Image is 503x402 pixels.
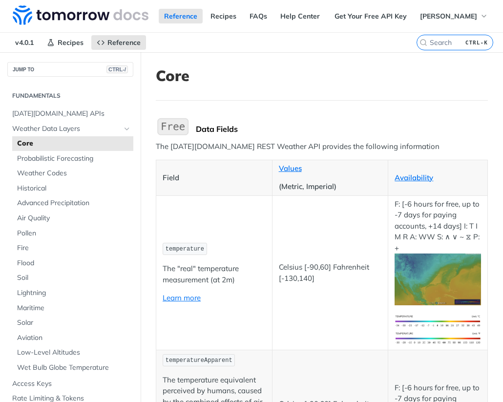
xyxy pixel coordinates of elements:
p: Celsius [-90,60] Fahrenheit [-130,140] [279,262,382,284]
a: Recipes [205,9,242,23]
span: Low-Level Altitudes [17,348,131,358]
span: Expand image [395,274,481,283]
a: Advanced Precipitation [12,196,133,211]
button: JUMP TOCTRL-/ [7,62,133,77]
p: (Metric, Imperial) [279,181,382,192]
span: Fire [17,243,131,253]
span: v4.0.1 [10,35,39,50]
a: Pollen [12,226,133,241]
span: Flood [17,258,131,268]
span: Reference [107,38,141,47]
span: Historical [17,184,131,193]
span: Expand image [395,316,481,325]
p: F: [-6 hours for free, up to -7 days for paying accounts, +14 days] I: T I M R A: WW S: ∧ ∨ ~ ⧖ P: + [395,199,481,306]
a: Availability [395,173,433,182]
img: Tomorrow.io Weather API Docs [13,5,148,25]
a: Values [279,164,302,173]
span: temperature [166,246,204,253]
span: Probabilistic Forecasting [17,154,131,164]
span: Air Quality [17,213,131,223]
a: Core [12,136,133,151]
a: Air Quality [12,211,133,226]
a: Reference [159,9,203,23]
button: Hide subpages for Weather Data Layers [123,125,131,133]
a: Maritime [12,301,133,316]
span: Wet Bulb Globe Temperature [17,363,131,373]
a: Solar [12,316,133,330]
p: The "real" temperature measurement (at 2m) [163,263,266,285]
a: Aviation [12,331,133,345]
a: Soil [12,271,133,285]
span: [PERSON_NAME] [420,12,477,21]
span: Weather Data Layers [12,124,121,134]
svg: Search [419,39,427,46]
span: CTRL-/ [106,65,128,73]
span: Lightning [17,288,131,298]
a: Get Your Free API Key [329,9,412,23]
a: Recipes [42,35,89,50]
a: Historical [12,181,133,196]
span: Access Keys [12,379,131,389]
h2: Fundamentals [7,91,133,100]
span: Maritime [17,303,131,313]
div: Data Fields [196,124,488,134]
a: Probabilistic Forecasting [12,151,133,166]
a: Weather Data LayersHide subpages for Weather Data Layers [7,122,133,136]
a: Wet Bulb Globe Temperature [12,360,133,375]
a: Fire [12,241,133,255]
span: Soil [17,273,131,283]
span: Expand image [395,333,481,342]
a: [DATE][DOMAIN_NAME] APIs [7,106,133,121]
span: temperatureApparent [166,357,232,364]
span: Pollen [17,229,131,238]
span: Solar [17,318,131,328]
span: Aviation [17,333,131,343]
a: Blog [328,9,354,23]
span: Advanced Precipitation [17,198,131,208]
button: [PERSON_NAME] [415,9,493,23]
p: The [DATE][DOMAIN_NAME] REST Weather API provides the following information [156,141,488,152]
a: FAQs [244,9,272,23]
a: Lightning [12,286,133,300]
h1: Core [156,67,488,85]
a: Access Keys [7,377,133,391]
a: Flood [12,256,133,271]
p: Field [163,172,266,184]
span: Recipes [58,38,84,47]
span: [DATE][DOMAIN_NAME] APIs [12,109,131,119]
a: Reference [91,35,146,50]
kbd: CTRL-K [463,38,490,47]
a: Help Center [275,9,325,23]
span: Core [17,139,131,148]
a: Weather Codes [12,166,133,181]
a: Low-Level Altitudes [12,345,133,360]
span: Weather Codes [17,169,131,178]
a: Learn more [163,293,201,302]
